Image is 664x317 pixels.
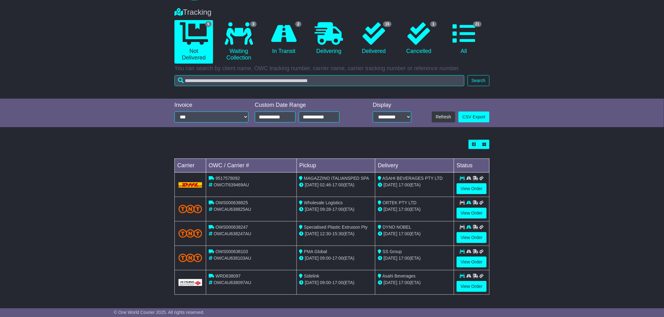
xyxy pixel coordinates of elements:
[375,159,454,173] td: Delivery
[399,280,410,285] span: 17:00
[373,102,411,109] div: Display
[205,21,212,27] span: 5
[216,176,240,181] span: 9517578092
[304,200,343,205] span: Wholesale Logistics
[179,205,202,213] img: TNT_Domestic.png
[378,255,451,262] div: (ETA)
[383,273,416,278] span: Asahi Beverages
[320,256,331,261] span: 09:00
[179,279,202,286] img: GetCarrierServiceLogo
[383,182,397,187] span: [DATE]
[299,255,373,262] div: - (ETA)
[305,231,319,236] span: [DATE]
[305,182,319,187] span: [DATE]
[378,279,451,286] div: (ETA)
[458,112,490,122] a: CSV Export
[216,249,248,254] span: OWS000638103
[320,182,331,187] span: 02:46
[320,207,331,212] span: 09:28
[174,20,213,64] a: 5 Not Delivered
[299,231,373,237] div: - (ETA)
[304,225,368,230] span: Specialised Plastic Extrusion Pty
[214,231,251,236] span: OWCAU638247AU
[214,207,251,212] span: OWCAU638825AU
[399,182,410,187] span: 17:00
[432,112,455,122] button: Refresh
[457,257,487,268] a: View Order
[383,231,397,236] span: [DATE]
[305,256,319,261] span: [DATE]
[378,182,451,188] div: (ETA)
[383,200,416,205] span: ORTEK PTY LTD
[383,21,392,27] span: 15
[473,21,482,27] span: 21
[383,176,443,181] span: ASAHI BEVERAGES PTY LTD
[332,182,343,187] span: 17:00
[399,231,410,236] span: 17:00
[179,229,202,238] img: TNT_Domestic.png
[383,249,402,254] span: SS Group
[304,249,327,254] span: PMA Global
[214,280,251,285] span: OWCAU638097AU
[295,21,302,27] span: 2
[445,20,483,57] a: 21 All
[309,20,348,57] a: Delivering
[214,182,249,187] span: OWCIT639469AU
[399,207,410,212] span: 17:00
[255,102,356,109] div: Custom Date Range
[206,159,297,173] td: OWC / Carrier #
[299,182,373,188] div: - (ETA)
[430,21,437,27] span: 1
[174,102,249,109] div: Invoice
[378,231,451,237] div: (ETA)
[457,208,487,219] a: View Order
[457,281,487,292] a: View Order
[457,232,487,243] a: View Order
[378,206,451,213] div: (ETA)
[171,8,493,17] div: Tracking
[355,20,393,57] a: 15 Delivered
[179,254,202,262] img: TNT_Domestic.png
[332,256,343,261] span: 17:00
[332,207,343,212] span: 17:00
[399,256,410,261] span: 17:00
[114,310,205,315] span: © One World Courier 2025. All rights reserved.
[454,159,490,173] td: Status
[265,20,303,57] a: 2 In Transit
[468,75,490,86] button: Search
[216,200,248,205] span: OWS000638825
[175,159,206,173] td: Carrier
[304,273,319,278] span: Sidelink
[320,231,331,236] span: 12:30
[305,280,319,285] span: [DATE]
[383,280,397,285] span: [DATE]
[179,182,202,187] img: DHL.png
[399,20,438,57] a: 1 Cancelled
[383,207,397,212] span: [DATE]
[383,256,397,261] span: [DATE]
[174,65,490,72] p: You can search by client name, OWC tracking number, carrier name, carrier tracking number or refe...
[332,231,343,236] span: 15:30
[219,20,258,64] a: 3 Waiting Collection
[216,273,241,278] span: WRD638097
[305,207,319,212] span: [DATE]
[216,225,248,230] span: OWS000638247
[297,159,375,173] td: Pickup
[304,176,369,181] span: MAGAZZINO ITALIANSPED SPA
[320,280,331,285] span: 09:00
[250,21,257,27] span: 3
[299,206,373,213] div: - (ETA)
[383,225,411,230] span: DYNO NOBEL
[457,183,487,194] a: View Order
[214,256,251,261] span: OWCAU638103AU
[299,279,373,286] div: - (ETA)
[332,280,343,285] span: 17:00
